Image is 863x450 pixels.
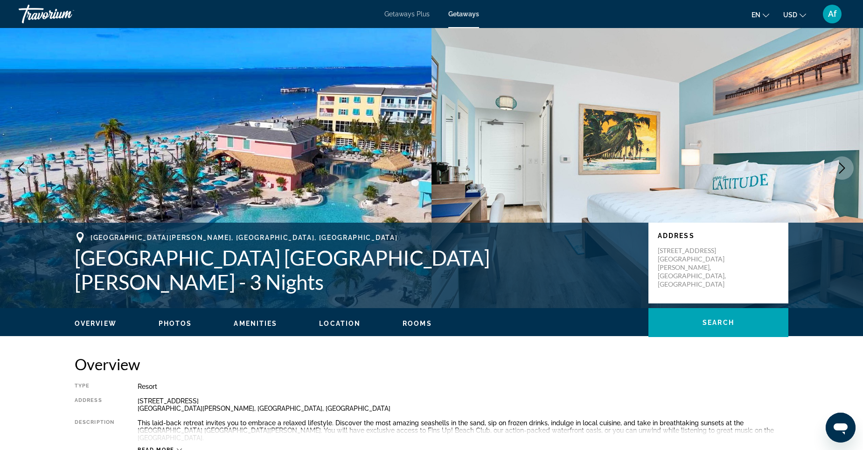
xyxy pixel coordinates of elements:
[384,10,430,18] a: Getaways Plus
[138,397,788,412] div: [STREET_ADDRESS] [GEOGRAPHIC_DATA][PERSON_NAME], [GEOGRAPHIC_DATA], [GEOGRAPHIC_DATA]
[783,11,797,19] span: USD
[75,319,117,328] button: Overview
[75,383,114,390] div: Type
[75,419,114,442] div: Description
[448,10,479,18] a: Getaways
[703,319,734,326] span: Search
[648,308,788,337] button: Search
[75,246,639,294] h1: [GEOGRAPHIC_DATA] [GEOGRAPHIC_DATA][PERSON_NAME] - 3 Nights
[752,11,760,19] span: en
[403,319,432,328] button: Rooms
[828,9,836,19] span: Af
[830,156,854,180] button: Next image
[658,246,732,288] p: [STREET_ADDRESS] [GEOGRAPHIC_DATA][PERSON_NAME], [GEOGRAPHIC_DATA], [GEOGRAPHIC_DATA]
[234,319,277,328] button: Amenities
[826,413,856,443] iframe: Button to launch messaging window
[19,2,112,26] a: Travorium
[159,319,192,328] button: Photos
[783,8,806,21] button: Change currency
[75,355,788,373] h2: Overview
[319,319,361,328] button: Location
[752,8,769,21] button: Change language
[75,397,114,412] div: Address
[90,234,397,241] span: [GEOGRAPHIC_DATA][PERSON_NAME], [GEOGRAPHIC_DATA], [GEOGRAPHIC_DATA]
[138,419,788,442] div: This laid-back retreat invites you to embrace a relaxed lifestyle. Discover the most amazing seas...
[658,232,779,239] p: Address
[138,383,788,390] div: Resort
[820,4,844,24] button: User Menu
[9,156,33,180] button: Previous image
